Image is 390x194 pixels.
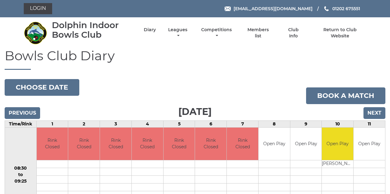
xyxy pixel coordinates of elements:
[322,160,353,168] td: [PERSON_NAME]
[306,87,385,104] a: Book a match
[354,128,385,160] td: Open Play
[163,121,195,128] td: 5
[227,128,258,160] td: Rink Closed
[5,48,385,70] h1: Bowls Club Diary
[314,27,366,39] a: Return to Club Website
[290,121,322,128] td: 9
[24,3,52,14] a: Login
[5,121,37,128] td: Time/Rink
[68,128,100,160] td: Rink Closed
[164,128,195,160] td: Rink Closed
[290,128,322,160] td: Open Play
[225,5,313,12] a: Email [EMAIL_ADDRESS][DOMAIN_NAME]
[167,27,189,39] a: Leagues
[144,27,156,33] a: Diary
[323,5,360,12] a: Phone us 01202 675551
[225,6,231,11] img: Email
[37,128,68,160] td: Rink Closed
[258,121,290,128] td: 8
[234,6,313,11] span: [EMAIL_ADDRESS][DOMAIN_NAME]
[195,128,226,160] td: Rink Closed
[244,27,272,39] a: Members list
[36,121,68,128] td: 1
[68,121,100,128] td: 2
[200,27,233,39] a: Competitions
[100,128,131,160] td: Rink Closed
[195,121,227,128] td: 6
[332,6,360,11] span: 01202 675551
[5,107,40,119] input: Previous
[324,6,329,11] img: Phone us
[354,121,385,128] td: 11
[24,21,47,44] img: Dolphin Indoor Bowls Club
[363,107,385,119] input: Next
[131,121,163,128] td: 4
[322,121,354,128] td: 10
[132,128,163,160] td: Rink Closed
[227,121,259,128] td: 7
[5,79,79,96] button: Choose date
[322,128,353,160] td: Open Play
[52,20,133,40] div: Dolphin Indoor Bowls Club
[100,121,132,128] td: 3
[283,27,303,39] a: Club Info
[259,128,290,160] td: Open Play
